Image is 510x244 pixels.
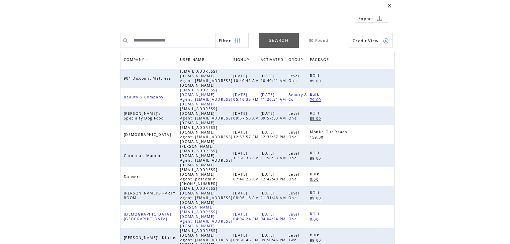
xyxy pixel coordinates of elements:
[259,33,299,48] a: SEARCH
[349,33,393,48] a: Credit View
[233,92,260,102] span: [DATE] 05:16:35 PM
[180,69,232,88] span: [EMAIL_ADDRESS][DOMAIN_NAME] Agent: [EMAIL_ADDRESS][DOMAIN_NAME]
[310,195,325,201] a: 89.00
[124,56,146,65] span: COMPANY
[124,111,166,120] span: [PERSON_NAME]'s Specialty Dog Food
[261,172,288,181] span: [DATE] 12:42:40 PM
[261,92,288,102] span: [DATE] 11:20:31 AM
[180,144,232,167] span: [PERSON_NAME][EMAIL_ADDRESS][DOMAIN_NAME] Agent: [EMAIL_ADDRESS][DOMAIN_NAME]
[288,172,300,181] span: Level One
[124,58,148,62] a: COMPANY↑
[310,97,325,102] a: 79.00
[310,151,321,155] span: ROI1
[233,151,261,160] span: [DATE] 11:56:33 AM
[310,176,322,182] a: 0.00
[310,116,323,121] span: 89.00
[288,212,300,221] span: Level One
[124,191,175,200] span: [PERSON_NAME]'S PARTY ROOM
[288,111,300,120] span: Level One
[310,212,321,216] span: ROI1
[288,191,300,200] span: Level One
[310,78,325,84] a: 89.00
[124,132,173,137] span: [DEMOGRAPHIC_DATA]
[261,212,288,221] span: [DATE] 04:04:24 PM
[180,57,206,61] a: USER NAME
[383,38,389,44] img: credits.png
[310,155,325,161] a: 89.00
[310,238,323,243] span: 89.00
[288,233,300,242] span: Level Two
[261,151,288,160] span: [DATE] 11:56:33 AM
[233,233,260,242] span: [DATE] 09:50:46 PM
[261,111,288,120] span: [DATE] 09:57:53 AM
[310,177,320,182] span: 0.00
[376,15,382,21] img: download.png
[310,216,322,222] a: 0.00
[310,196,323,200] span: 89.00
[288,151,300,160] span: Level One
[180,106,232,125] span: [EMAIL_ADDRESS][DOMAIN_NAME] Agent: [EMAIL_ADDRESS][DOMAIN_NAME]
[310,111,321,115] span: ROI1
[234,33,240,48] img: filters.png
[261,74,288,83] span: [DATE] 10:40:41 AM
[261,191,288,200] span: [DATE] 11:31:46 AM
[310,97,323,102] span: 79.00
[124,174,142,179] span: Danvers
[310,79,323,83] span: 89.00
[310,56,332,65] a: PACKAGE
[358,16,373,21] span: Export to csv file
[310,156,323,161] span: 89.00
[233,111,261,120] span: [DATE] 09:57:53 AM
[310,134,327,140] a: 159.00
[288,74,300,83] span: Level One
[124,76,173,81] span: 901 Discount Mattress
[124,235,180,240] span: [PERSON_NAME]'s Kitchen
[233,130,260,139] span: [DATE] 12:33:57 PM
[124,212,171,221] span: [DEMOGRAPHIC_DATA][GEOGRAPHIC_DATA]
[261,130,288,139] span: [DATE] 12:33:57 PM
[310,217,320,222] span: 0.00
[310,92,321,97] span: Bulk
[310,56,331,65] span: PACKAGE
[288,56,307,65] a: GROUP
[353,38,379,44] span: Show Credits View
[124,153,163,158] span: Cordelia's Market
[310,172,321,176] span: Bulk
[180,186,232,205] span: [EMAIL_ADDRESS][DOMAIN_NAME] Agent: [EMAIL_ADDRESS][DOMAIN_NAME]
[233,191,261,200] span: [DATE] 08:06:15 AM
[310,190,321,195] span: ROI1
[310,233,321,237] span: Bulk
[233,57,251,61] a: SIGNUP
[310,135,325,140] span: 159.00
[310,237,325,243] a: 89.00
[180,205,232,228] span: [PERSON_NAME][EMAIL_ADDRESS][DOMAIN_NAME] Agent: [EMAIL_ADDRESS][DOMAIN_NAME]
[355,13,388,23] a: Export
[219,38,231,44] span: Show filters
[310,73,321,78] span: ROI1
[288,130,300,139] span: Level One
[288,92,308,102] span: Beauty & Co
[233,74,261,83] span: [DATE] 10:40:41 AM
[233,56,251,65] span: SIGNUP
[215,33,249,48] a: Filter
[310,130,349,134] span: Mobile Out Reach
[309,38,329,43] span: 30 Found
[310,115,325,121] a: 89.00
[261,56,287,65] a: ACTIVATED
[288,56,305,65] span: GROUP
[180,56,206,65] span: USER NAME
[180,88,232,106] span: [EMAIL_ADDRESS][DOMAIN_NAME] Agent: [EMAIL_ADDRESS][DOMAIN_NAME]
[233,172,261,181] span: [DATE] 07:48:23 AM
[261,56,285,65] span: ACTIVATED
[124,95,165,99] span: Beauty & Company
[180,167,219,186] span: [EMAIL_ADDRESS][DOMAIN_NAME] Agent: posadmin [PHONE_NUMBER]
[180,125,232,144] span: [EMAIL_ADDRESS][DOMAIN_NAME] Agent: [EMAIL_ADDRESS][DOMAIN_NAME]
[261,233,288,242] span: [DATE] 09:50:46 PM
[233,212,260,221] span: [DATE] 04:04:24 PM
